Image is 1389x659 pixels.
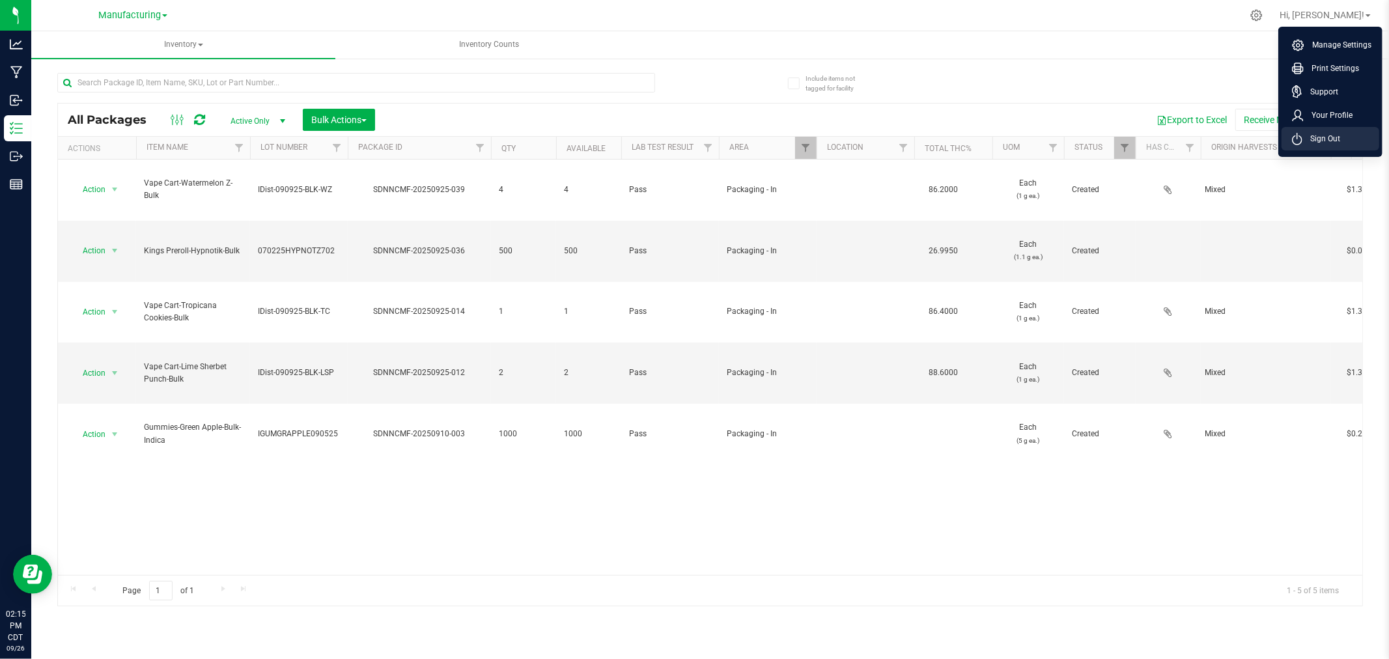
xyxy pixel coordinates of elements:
span: 1 - 5 of 5 items [1276,581,1349,600]
span: Support [1302,85,1338,98]
a: Filter [1179,137,1201,159]
span: Action [71,425,106,443]
inline-svg: Inbound [10,94,23,107]
span: Created [1072,428,1128,440]
a: Location [827,143,863,152]
a: Lot Number [260,143,307,152]
a: Filter [893,137,914,159]
span: IDist-090925-BLK-WZ [258,184,340,196]
span: IGUMGRAPPLE090525 [258,428,340,440]
div: SDNNCMF-20250925-012 [346,367,493,379]
a: Filter [1043,137,1064,159]
span: Pass [629,428,711,440]
a: UOM [1003,143,1020,152]
a: Available [567,144,606,153]
span: Each [1000,300,1056,324]
button: Receive Non-Cannabis [1235,109,1343,131]
a: Filter [470,137,491,159]
span: Manage Settings [1304,38,1371,51]
p: (1 g ea.) [1000,189,1056,202]
span: 86.4000 [922,302,964,321]
span: IDist-090925-BLK-TC [258,305,340,318]
a: Item Name [147,143,188,152]
span: 1000 [564,428,613,440]
span: Pass [629,245,711,257]
span: Packaging - In [727,184,809,196]
div: SDNNCMF-20250925-039 [346,184,493,196]
span: All Packages [68,113,160,127]
input: Search Package ID, Item Name, SKU, Lot or Part Number... [57,73,655,92]
span: Print Settings [1304,62,1359,75]
inline-svg: Analytics [10,38,23,51]
div: Value 1: Mixed [1205,428,1327,440]
inline-svg: Reports [10,178,23,191]
span: 1 [564,305,613,318]
span: Action [71,303,106,321]
span: Packaging - In [727,367,809,379]
span: Include items not tagged for facility [806,74,871,93]
span: Each [1000,421,1056,446]
span: Hi, [PERSON_NAME]! [1280,10,1364,20]
span: Vape Cart-Lime Sherbet Punch-Bulk [144,361,242,386]
span: Created [1072,367,1128,379]
span: Pass [629,367,711,379]
button: Bulk Actions [303,109,375,131]
th: Has COA [1136,137,1201,160]
span: Packaging - In [727,428,809,440]
span: Created [1072,305,1128,318]
div: SDNNCMF-20250925-036 [346,245,493,257]
span: Manufacturing [98,10,161,21]
a: Area [729,143,749,152]
div: Manage settings [1248,9,1265,21]
span: Action [71,242,106,260]
span: Action [71,180,106,199]
p: (5 g ea.) [1000,434,1056,447]
input: 1 [149,581,173,601]
p: 02:15 PM CDT [6,608,25,643]
span: 070225HYPNOTZ702 [258,245,340,257]
span: select [107,425,123,443]
span: Created [1072,184,1128,196]
div: SDNNCMF-20250925-014 [346,305,493,318]
span: Inventory [31,31,335,59]
span: 2 [499,367,548,379]
a: Origin Harvests [1211,143,1277,152]
a: Filter [697,137,719,159]
span: Pass [629,184,711,196]
span: 88.6000 [922,363,964,382]
a: Filter [229,137,250,159]
span: 1000 [499,428,548,440]
span: IDist-090925-BLK-LSP [258,367,340,379]
span: 500 [499,245,548,257]
span: Packaging - In [727,245,809,257]
span: Sign Out [1302,132,1340,145]
div: Value 1: Mixed [1205,367,1327,379]
inline-svg: Inventory [10,122,23,135]
a: Total THC% [925,144,972,153]
span: Bulk Actions [311,115,367,125]
span: 2 [564,367,613,379]
span: 4 [499,184,548,196]
a: Filter [1114,137,1136,159]
span: Created [1072,245,1128,257]
span: Pass [629,305,711,318]
span: Each [1000,361,1056,386]
span: select [107,303,123,321]
a: Inventory Counts [337,31,641,59]
span: Action [71,364,106,382]
li: Sign Out [1282,127,1379,150]
span: 4 [564,184,613,196]
span: Each [1000,238,1056,263]
span: 86.2000 [922,180,964,199]
div: Value 1: Mixed [1205,305,1327,318]
iframe: Resource center [13,555,52,594]
a: Qty [501,144,516,153]
button: Export to Excel [1148,109,1235,131]
p: (1 g ea.) [1000,373,1056,386]
span: Gummies-Green Apple-Bulk-Indica [144,421,242,446]
span: Vape Cart-Watermelon Z-Bulk [144,177,242,202]
p: (1.1 g ea.) [1000,251,1056,263]
span: select [107,364,123,382]
div: Value 1: Mixed [1205,184,1327,196]
span: Vape Cart-Tropicana Cookies-Bulk [144,300,242,324]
